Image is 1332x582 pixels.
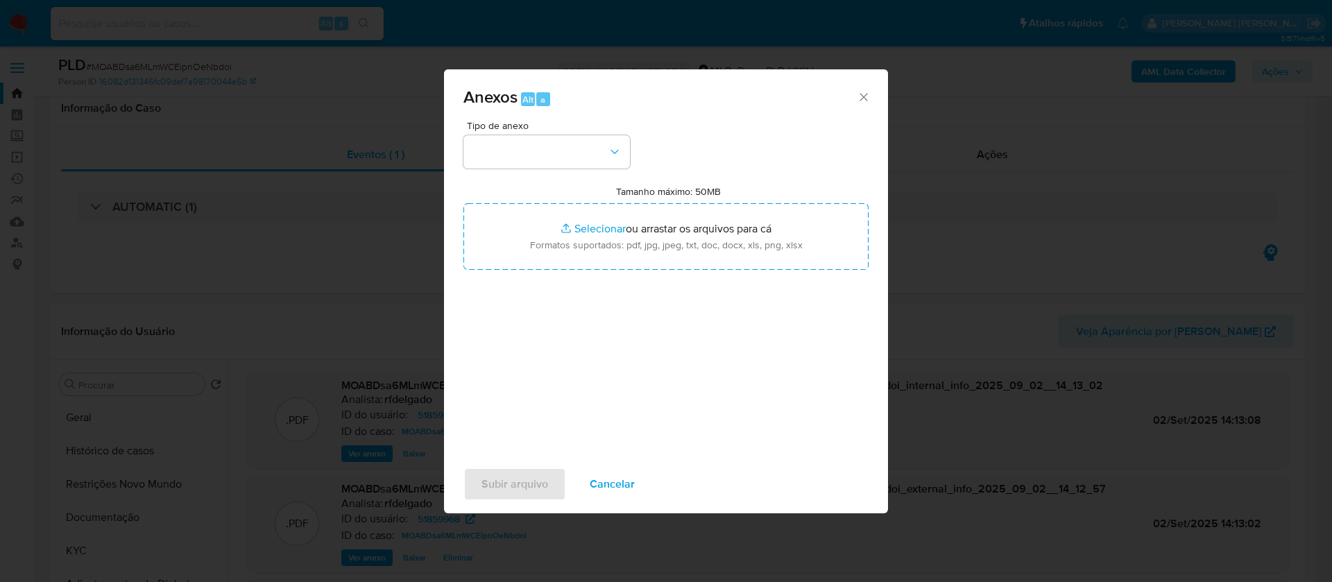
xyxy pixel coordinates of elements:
[522,93,533,106] span: Alt
[616,185,721,198] label: Tamanho máximo: 50MB
[857,90,869,103] button: Fechar
[572,468,653,501] button: Cancelar
[463,85,518,109] span: Anexos
[467,121,633,130] span: Tipo de anexo
[590,469,635,499] span: Cancelar
[540,93,545,106] span: a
